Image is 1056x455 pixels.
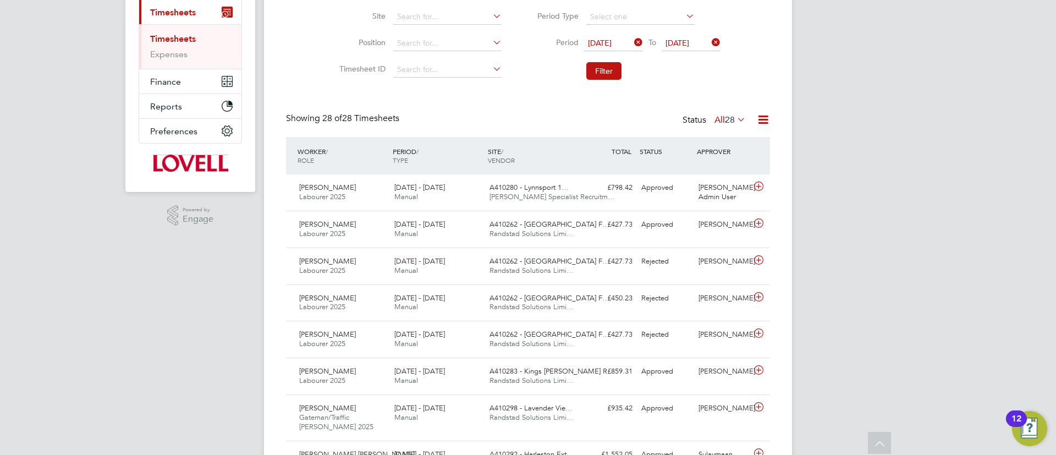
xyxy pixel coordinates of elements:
span: Gateman/Traffic [PERSON_NAME] 2025 [299,413,373,431]
div: SITE [485,141,580,170]
span: [DATE] - [DATE] [394,330,445,339]
span: VENDOR [488,156,515,165]
span: Randstad Solutions Limi… [490,376,574,385]
div: £450.23 [580,289,637,308]
span: [PERSON_NAME] Specialist Recruitm… [490,192,615,201]
span: Labourer 2025 [299,376,345,385]
span: Randstad Solutions Limi… [490,266,574,275]
label: Period Type [529,11,579,21]
span: Randstad Solutions Limi… [490,413,574,422]
a: Timesheets [150,34,196,44]
div: [PERSON_NAME] [694,289,751,308]
span: Manual [394,302,418,311]
button: Preferences [139,119,241,143]
span: Randstad Solutions Limi… [490,229,574,238]
span: Labourer 2025 [299,192,345,201]
span: A410298 - Lavender Vie… [490,403,573,413]
div: [PERSON_NAME] Admin User [694,179,751,206]
span: [PERSON_NAME] [299,330,356,339]
input: Search for... [393,62,502,78]
span: [DATE] - [DATE] [394,403,445,413]
div: PERIOD [390,141,485,170]
div: [PERSON_NAME] [694,399,751,418]
span: Labourer 2025 [299,339,345,348]
span: A410262 - [GEOGRAPHIC_DATA] F… [490,293,609,303]
div: 12 [1011,419,1021,433]
span: [DATE] - [DATE] [394,183,445,192]
label: All [714,114,746,125]
span: [DATE] - [DATE] [394,256,445,266]
div: £427.73 [580,253,637,271]
div: £427.73 [580,326,637,344]
span: Labourer 2025 [299,302,345,311]
div: £859.31 [580,363,637,381]
div: £935.42 [580,399,637,418]
span: Manual [394,229,418,238]
span: / [501,147,503,156]
span: 28 Timesheets [322,113,399,124]
span: Manual [394,339,418,348]
span: [PERSON_NAME] [299,293,356,303]
span: A410262 - [GEOGRAPHIC_DATA] F… [490,330,609,339]
span: Preferences [150,126,197,136]
span: [DATE] - [DATE] [394,220,445,229]
div: Approved [637,363,694,381]
span: A410262 - [GEOGRAPHIC_DATA] F… [490,220,609,229]
label: Position [336,37,386,47]
span: Manual [394,376,418,385]
span: [DATE] [665,38,689,48]
span: Randstad Solutions Limi… [490,302,574,311]
span: [DATE] - [DATE] [394,366,445,376]
div: STATUS [637,141,694,161]
span: ROLE [298,156,314,165]
div: [PERSON_NAME] [694,363,751,381]
span: [PERSON_NAME] [299,256,356,266]
button: Reports [139,94,241,118]
span: Reports [150,101,182,112]
span: Finance [150,76,181,87]
span: [DATE] [588,38,612,48]
label: Period [529,37,579,47]
span: Randstad Solutions Limi… [490,339,574,348]
div: Rejected [637,253,694,271]
div: Showing [286,113,402,124]
span: [PERSON_NAME] [299,403,356,413]
div: Rejected [637,326,694,344]
span: Labourer 2025 [299,266,345,275]
span: TYPE [393,156,408,165]
div: £427.73 [580,216,637,234]
span: A410262 - [GEOGRAPHIC_DATA] F… [490,256,609,266]
span: [PERSON_NAME] [299,366,356,376]
span: TOTAL [612,147,631,156]
div: [PERSON_NAME] [694,326,751,344]
button: Open Resource Center, 12 new notifications [1012,411,1047,446]
img: lovell-logo-retina.png [152,155,228,172]
div: WORKER [295,141,390,170]
span: Powered by [183,205,213,215]
div: Status [683,113,748,128]
span: Manual [394,192,418,201]
span: A410283 - Kings [PERSON_NAME] R… [490,366,614,376]
span: 28 of [322,113,342,124]
span: To [645,35,659,50]
button: Filter [586,62,621,80]
span: A410280 - Lynnsport 1… [490,183,569,192]
span: / [416,147,419,156]
span: Labourer 2025 [299,229,345,238]
span: / [326,147,328,156]
input: Search for... [393,36,502,51]
a: Expenses [150,49,188,59]
span: Manual [394,413,418,422]
div: [PERSON_NAME] [694,253,751,271]
div: Approved [637,216,694,234]
span: Engage [183,215,213,224]
a: Go to home page [139,155,242,172]
span: Manual [394,266,418,275]
label: Site [336,11,386,21]
span: [PERSON_NAME] [299,220,356,229]
div: Approved [637,399,694,418]
input: Search for... [393,9,502,25]
span: Timesheets [150,7,196,18]
input: Select one [586,9,695,25]
div: [PERSON_NAME] [694,216,751,234]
